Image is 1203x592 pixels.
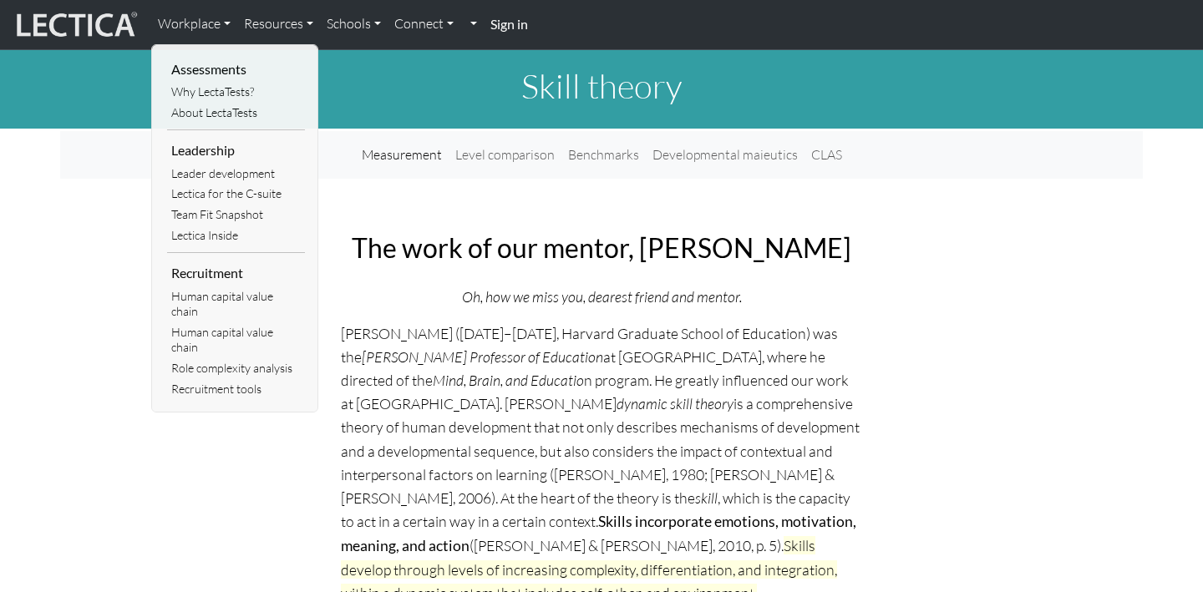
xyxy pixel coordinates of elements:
[646,138,805,172] a: Developmental maieutics
[805,138,849,172] a: CLAS
[484,7,535,43] a: Sign in
[237,7,320,42] a: Resources
[167,225,305,246] a: Lectica Inside
[167,184,305,205] a: Lectica for the C-suite
[167,137,305,164] li: Leadership
[362,347,603,366] i: [PERSON_NAME] Professor of Education
[167,82,305,103] a: Why LectaTests?
[341,232,862,264] h2: The work of our mentor, [PERSON_NAME]
[167,56,305,83] li: Assessments
[167,103,305,124] a: About LectaTests
[355,138,449,172] a: Measurement
[388,7,460,42] a: Connect
[151,7,237,42] a: Workplace
[433,371,584,389] i: Mind, Brain, and Educatio
[167,322,305,358] a: Human capital value chain
[60,66,1143,106] h1: Skill theory
[617,394,733,412] i: dynamic skill theory
[167,260,305,286] li: Recruitment
[167,164,305,185] a: Leader development
[167,205,305,225] a: Team Fit Snapshot
[13,9,138,41] img: lecticalive
[167,358,305,379] a: Role complexity analysis
[462,287,742,306] i: Oh, how we miss you, dearest friend and mentor.
[490,16,528,32] strong: Sign in
[341,513,856,554] strong: Skills incorporate emotions, motivation, meaning, and action
[695,488,718,507] i: skill
[320,7,388,42] a: Schools
[561,138,646,172] a: Benchmarks
[167,286,305,322] a: Human capital value chain
[167,379,305,400] a: Recruitment tools
[449,138,561,172] a: Level comparison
